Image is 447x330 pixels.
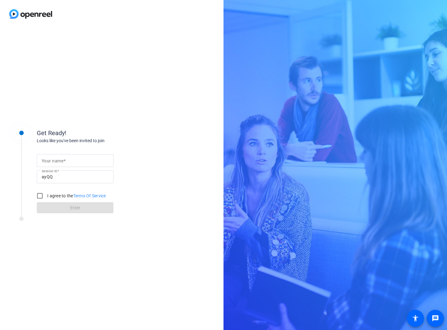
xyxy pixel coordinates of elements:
div: Looks like you've been invited to join [37,138,159,144]
div: Get Ready! [37,128,159,138]
label: I agree to the [46,193,106,199]
mat-icon: message [432,315,439,322]
mat-label: Your name [42,158,63,163]
a: Terms Of Service [73,193,106,198]
mat-label: Session ID [42,169,57,173]
mat-icon: accessibility [412,315,419,322]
